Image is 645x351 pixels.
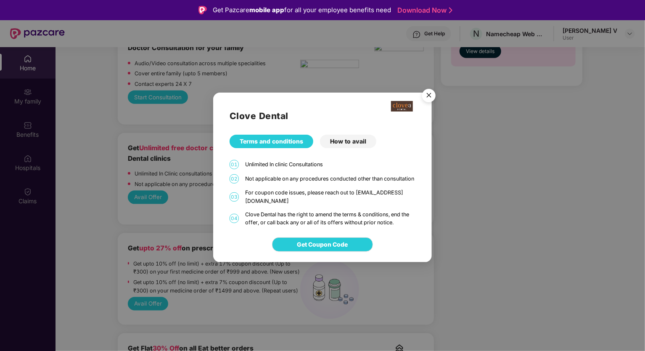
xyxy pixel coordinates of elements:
[213,5,391,15] div: Get Pazcare for all your employee benefits need
[391,101,413,112] img: clove-dental%20png.png
[245,210,415,227] div: Clove Dental has the right to amend the terms & conditions, end the offer, or call back any or al...
[272,238,373,252] button: Get Coupon Code
[245,160,415,169] div: Unlimited In clinic Consultations
[230,109,415,123] h2: Clove Dental
[417,85,441,109] img: svg+xml;base64,PHN2ZyB4bWxucz0iaHR0cDovL3d3dy53My5vcmcvMjAwMC9zdmciIHdpZHRoPSI1NiIgaGVpZ2h0PSI1Ni...
[449,6,452,15] img: Stroke
[230,160,239,169] span: 01
[230,174,239,183] span: 02
[397,6,450,15] a: Download Now
[230,135,313,148] div: Terms and conditions
[245,189,415,205] div: For coupon code issues, please reach out to [EMAIL_ADDRESS][DOMAIN_NAME]
[417,85,440,107] button: Close
[249,6,284,14] strong: mobile app
[230,192,239,202] span: 03
[198,6,207,14] img: Logo
[230,214,239,223] span: 04
[245,175,415,183] div: Not applicable on any procedures conducted other than consultation
[297,240,348,250] span: Get Coupon Code
[320,135,376,148] div: How to avail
